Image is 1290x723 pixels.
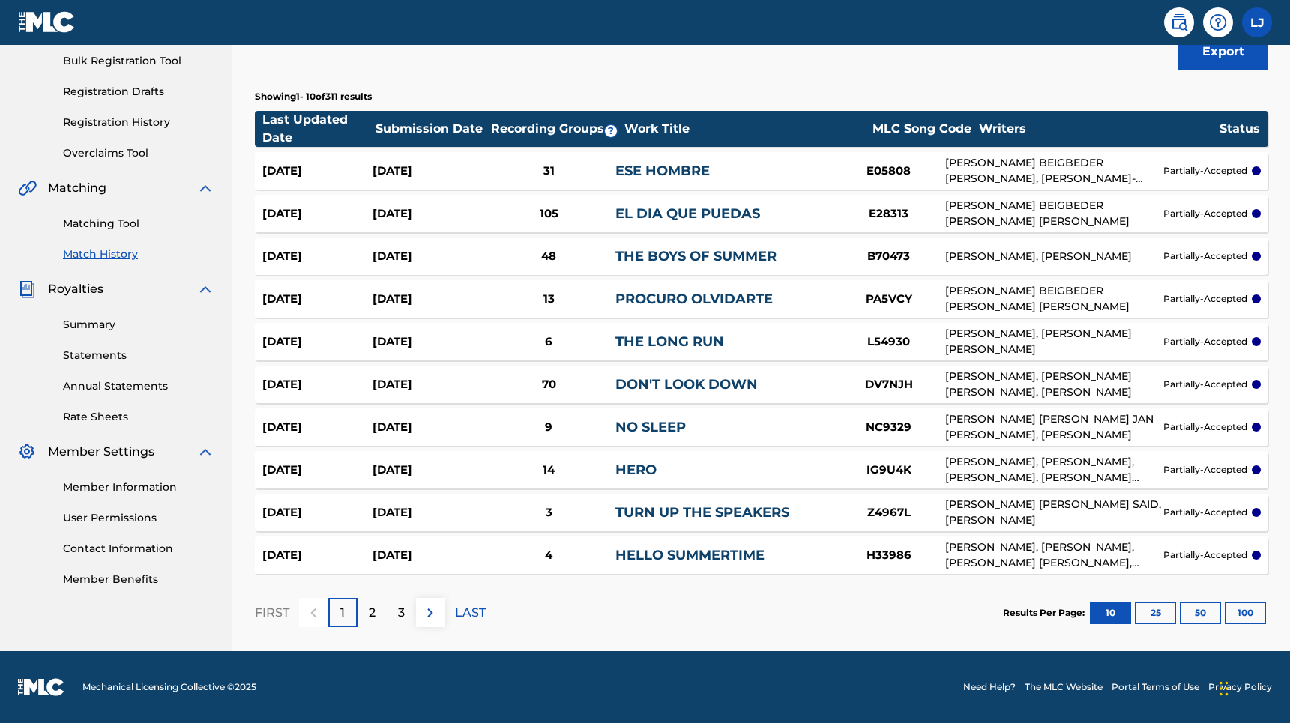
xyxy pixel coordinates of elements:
[373,163,483,180] div: [DATE]
[262,248,373,265] div: [DATE]
[615,504,789,521] a: TURN UP THE SPEAKERS
[255,90,372,103] p: Showing 1 - 10 of 311 results
[833,376,945,393] div: DV7NJH
[833,333,945,351] div: L54930
[63,317,214,333] a: Summary
[945,198,1163,229] div: [PERSON_NAME] BEIGBEDER [PERSON_NAME] [PERSON_NAME]
[373,248,483,265] div: [DATE]
[63,84,214,100] a: Registration Drafts
[833,462,945,479] div: IG9U4K
[833,291,945,308] div: PA5VCY
[262,111,375,147] div: Last Updated Date
[48,280,103,298] span: Royalties
[489,120,624,138] div: Recording Groups
[48,179,106,197] span: Matching
[63,510,214,526] a: User Permissions
[483,248,615,265] div: 48
[373,547,483,564] div: [DATE]
[63,409,214,425] a: Rate Sheets
[483,205,615,223] div: 105
[963,680,1016,694] a: Need Help?
[63,216,214,232] a: Matching Tool
[1220,666,1229,711] div: Drag
[1163,378,1247,391] p: partially-accepted
[255,604,289,622] p: FIRST
[945,411,1163,443] div: [PERSON_NAME] [PERSON_NAME] JAN [PERSON_NAME], [PERSON_NAME]
[945,497,1163,528] div: [PERSON_NAME] [PERSON_NAME] SAID, [PERSON_NAME]
[63,348,214,363] a: Statements
[262,291,373,308] div: [DATE]
[624,120,864,138] div: Work Title
[833,547,945,564] div: H33986
[398,604,405,622] p: 3
[615,291,773,307] a: PROCURO OLVIDARTE
[1163,292,1247,306] p: partially-accepted
[196,179,214,197] img: expand
[373,462,483,479] div: [DATE]
[1163,463,1247,477] p: partially-accepted
[63,246,214,262] a: Match History
[48,443,154,461] span: Member Settings
[373,291,483,308] div: [DATE]
[196,280,214,298] img: expand
[1209,13,1227,31] img: help
[262,462,373,479] div: [DATE]
[1215,651,1290,723] iframe: Chat Widget
[63,572,214,587] a: Member Benefits
[1178,33,1268,70] button: Export
[376,120,488,138] div: Submission Date
[1242,7,1272,37] div: User Menu
[615,462,657,478] a: HERO
[373,333,483,351] div: [DATE]
[483,163,615,180] div: 31
[18,11,76,33] img: MLC Logo
[833,504,945,521] div: Z4967L
[1163,249,1247,263] p: partially-accepted
[945,283,1163,315] div: [PERSON_NAME] BEIGBEDER [PERSON_NAME] [PERSON_NAME]
[833,248,945,265] div: B70473
[373,205,483,223] div: [DATE]
[833,163,945,180] div: E05808
[1163,420,1247,434] p: partially-accepted
[615,248,777,264] a: THE BOYS OF SUMMER
[1163,506,1247,519] p: partially-accepted
[1025,680,1103,694] a: The MLC Website
[483,504,615,521] div: 3
[1163,335,1247,348] p: partially-accepted
[615,419,686,435] a: NO SLEEP
[833,419,945,436] div: NC9329
[615,163,710,179] a: ESE HOMBRE
[373,504,483,521] div: [DATE]
[483,291,615,308] div: 13
[82,680,256,694] span: Mechanical Licensing Collective © 2025
[63,115,214,130] a: Registration History
[1135,602,1176,624] button: 25
[18,678,64,696] img: logo
[262,376,373,393] div: [DATE]
[1163,207,1247,220] p: partially-accepted
[262,504,373,521] div: [DATE]
[196,443,214,461] img: expand
[262,333,373,351] div: [DATE]
[1220,120,1260,138] div: Status
[1163,164,1247,178] p: partially-accepted
[1208,680,1272,694] a: Privacy Policy
[1163,548,1247,562] p: partially-accepted
[1225,602,1266,624] button: 100
[18,443,36,461] img: Member Settings
[63,541,214,557] a: Contact Information
[945,539,1163,571] div: [PERSON_NAME], [PERSON_NAME], [PERSON_NAME] [PERSON_NAME], [PERSON_NAME]
[945,155,1163,187] div: [PERSON_NAME] BEIGBEDER [PERSON_NAME], [PERSON_NAME]-BEIGBEDER [PERSON_NAME] [PERSON_NAME] BEIGBE...
[63,53,214,69] a: Bulk Registration Tool
[483,462,615,479] div: 14
[483,376,615,393] div: 70
[945,249,1163,264] div: [PERSON_NAME], [PERSON_NAME]
[455,604,486,622] p: LAST
[483,547,615,564] div: 4
[369,604,376,622] p: 2
[1170,13,1188,31] img: search
[1164,7,1194,37] a: Public Search
[262,205,373,223] div: [DATE]
[373,419,483,436] div: [DATE]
